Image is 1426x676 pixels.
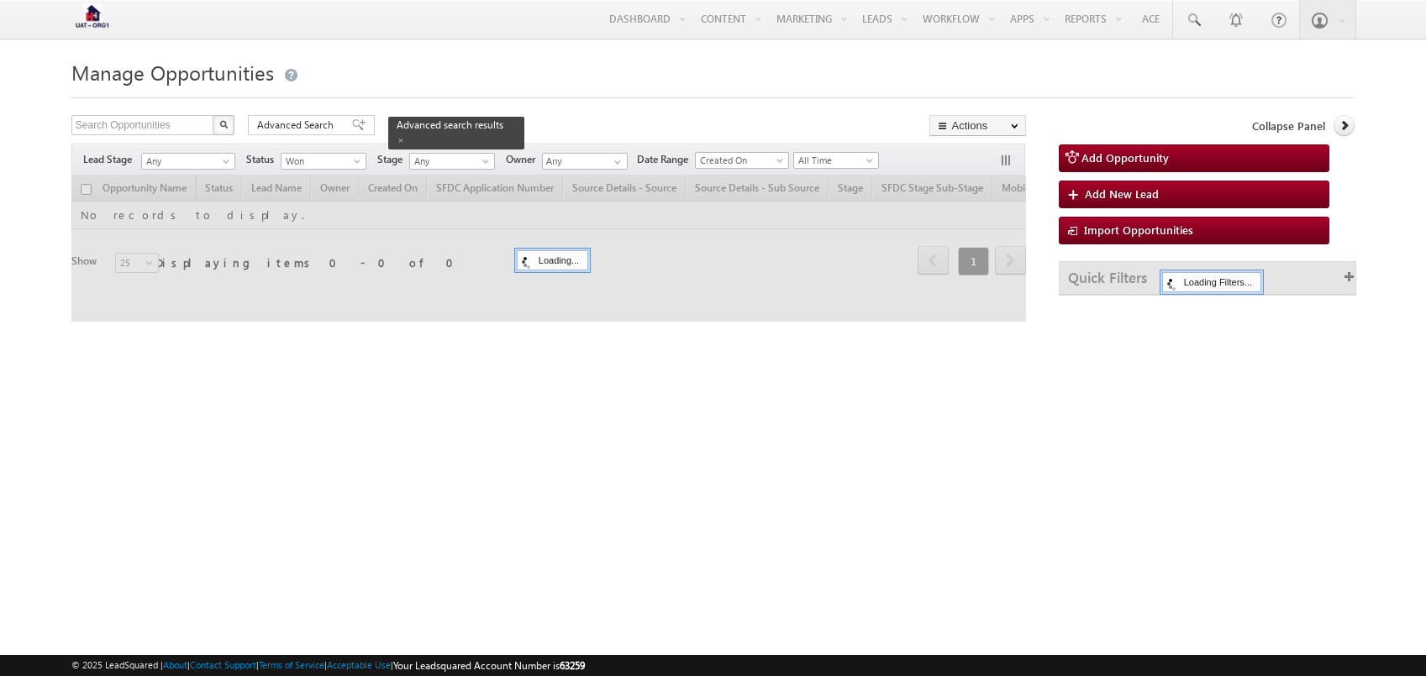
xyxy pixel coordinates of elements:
span: Owner [506,152,542,167]
span: Manage Opportunities [71,59,274,86]
span: Created On [696,153,783,168]
a: Acceptable Use [327,659,391,670]
span: Date Range [637,152,695,167]
a: All Time [793,152,879,169]
span: Status [246,152,281,167]
span: Advanced search results [397,118,503,131]
div: Loading... [517,250,588,270]
img: Search [219,120,228,128]
span: Stage [377,152,409,167]
button: Actions [929,115,1026,136]
span: All Time [794,153,874,168]
span: Any [142,154,229,169]
span: Your Leadsquared Account Number is [393,659,585,672]
span: © 2025 LeadSquared | | | | | [71,658,585,673]
div: Loading Filters... [1162,272,1261,292]
a: Terms of Service [259,659,324,670]
a: Show All Items [605,154,626,170]
a: Won [281,153,366,170]
span: Any [410,154,490,169]
span: Add Opportunity [1081,150,1169,165]
span: Advanced Search [257,118,339,133]
input: Type to Search [542,153,628,170]
a: Any [409,153,495,170]
span: Lead Stage [83,152,139,167]
img: Custom Logo [71,4,113,34]
span: 63259 [560,659,585,672]
a: Created On [695,152,789,169]
a: Any [141,153,235,170]
span: Won [282,154,361,169]
span: Collapse Panel [1252,118,1325,134]
a: About [163,659,187,670]
a: Contact Support [190,659,256,670]
span: Import Opportunities [1084,223,1193,237]
span: Add New Lead [1085,186,1159,201]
